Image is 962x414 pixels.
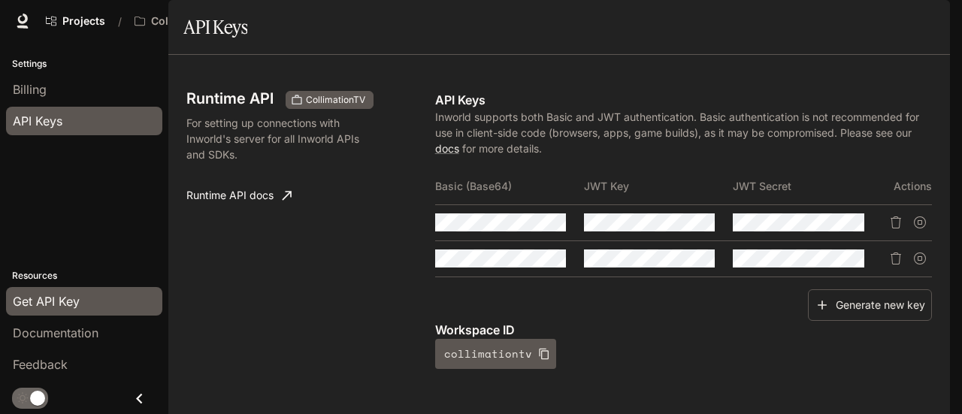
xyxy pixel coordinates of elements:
[733,168,882,204] th: JWT Secret
[435,339,556,369] button: collimationtv
[151,15,224,28] p: CollimationTV
[435,321,932,339] p: Workspace ID
[435,109,932,156] p: Inworld supports both Basic and JWT authentication. Basic authentication is not recommended for u...
[435,142,459,155] a: docs
[908,246,932,270] button: Suspend API key
[884,210,908,234] button: Delete API key
[286,91,374,109] div: These keys will apply to your current workspace only
[300,93,371,107] span: CollimationTV
[183,12,247,42] h1: API Keys
[112,14,128,29] div: /
[39,6,112,36] a: Go to projects
[908,210,932,234] button: Suspend API key
[180,180,298,210] a: Runtime API docs
[62,15,105,28] span: Projects
[186,115,364,162] p: For setting up connections with Inworld's server for all Inworld APIs and SDKs.
[435,91,932,109] p: API Keys
[882,168,932,204] th: Actions
[128,6,247,36] button: All workspaces
[884,246,908,270] button: Delete API key
[435,168,584,204] th: Basic (Base64)
[186,91,274,106] h3: Runtime API
[808,289,932,322] button: Generate new key
[584,168,733,204] th: JWT Key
